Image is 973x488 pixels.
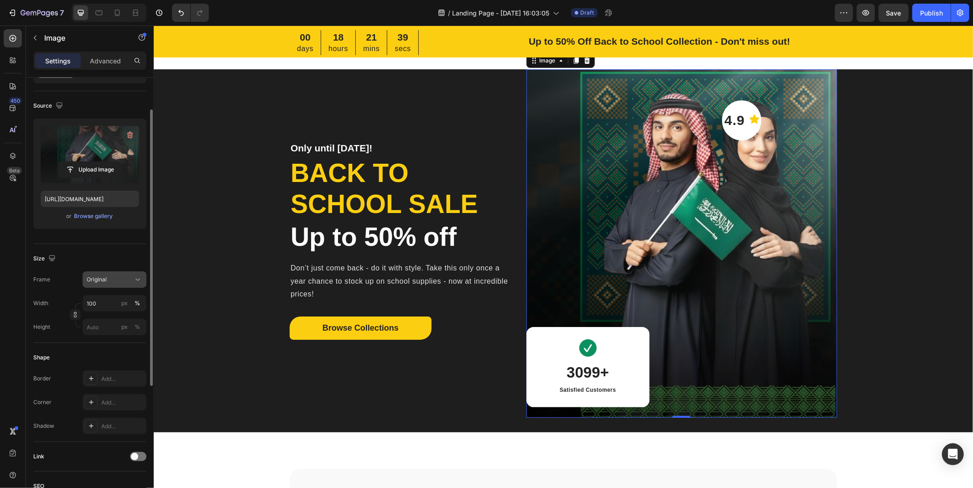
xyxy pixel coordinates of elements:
[912,4,951,22] button: Publish
[384,31,404,39] div: Image
[67,211,72,222] span: or
[60,7,64,18] p: 7
[406,360,463,369] p: Satisfied Customers
[452,8,549,18] span: Landing Page - [DATE] 16:03:05
[33,374,51,383] div: Border
[83,295,146,311] input: px%
[135,323,140,331] div: %
[83,271,146,288] button: Original
[942,443,964,465] div: Open Intercom Messenger
[33,100,65,112] div: Source
[45,56,71,66] p: Settings
[920,8,943,18] div: Publish
[101,375,144,383] div: Add...
[119,322,130,332] button: %
[74,212,113,220] div: Browse gallery
[406,336,463,358] p: 3099+
[74,212,114,221] button: Browse gallery
[33,353,50,362] div: Shape
[135,299,140,307] div: %
[101,422,144,431] div: Add...
[101,399,144,407] div: Add...
[83,319,146,335] input: px%
[33,323,50,331] label: Height
[33,398,52,406] div: Corner
[121,323,128,331] div: px
[571,89,591,100] p: 4.9
[44,32,122,43] p: Image
[4,4,68,22] button: 7
[33,299,48,307] label: Width
[58,161,122,178] button: Upload Image
[121,299,128,307] div: px
[90,56,121,66] p: Advanced
[154,26,973,488] iframe: Design area
[886,9,901,17] span: Save
[9,97,22,104] div: 450
[87,275,107,284] span: Original
[33,422,54,430] div: Shadow
[426,314,443,331] img: Alt Image
[119,298,130,309] button: %
[7,167,22,174] div: Beta
[132,298,143,309] button: px
[132,322,143,332] button: px
[172,4,209,22] div: Undo/Redo
[33,275,50,284] label: Frame
[33,452,44,461] div: Link
[169,296,245,309] div: Browse Collections
[879,4,909,22] button: Save
[33,253,57,265] div: Size
[373,44,683,392] img: Alt Image
[580,9,594,17] span: Draft
[448,8,450,18] span: /
[41,191,139,207] input: https://example.com/image.jpg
